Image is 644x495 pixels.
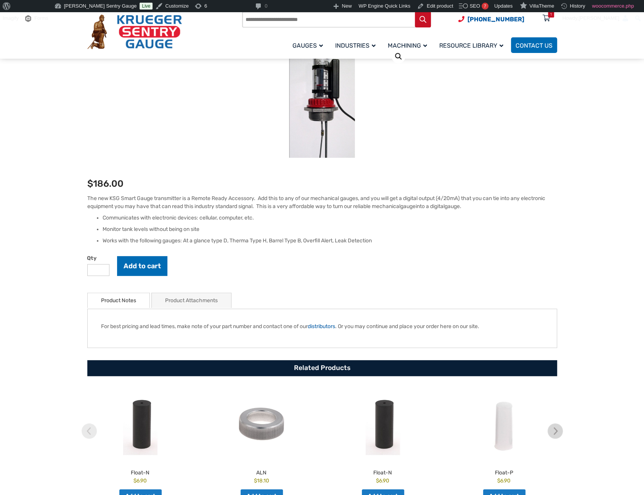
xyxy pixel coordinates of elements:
[165,293,218,308] a: Product Attachments
[82,423,97,439] img: chevron-left.svg
[82,466,199,477] h2: Float-N
[445,203,460,210] span: gauge
[254,477,257,484] span: $
[308,323,335,330] a: distributors
[467,16,524,23] span: [PHONE_NUMBER]
[560,12,632,24] a: Howdy,
[82,388,199,460] img: Float-N
[133,477,137,484] span: $
[335,42,376,49] span: Industries
[511,37,557,53] a: Contact Us
[497,477,511,484] bdi: 6.90
[82,388,199,485] a: Float-N $6.90
[87,178,93,189] span: $
[445,388,563,460] img: Float-P
[101,322,543,330] p: For best pricing and lead times, make note of your part number and contact one of our . Or you ma...
[34,12,48,24] span: Forms
[458,14,524,24] a: Phone Number (920) 434-8860
[392,50,405,63] a: View full-screen image gallery
[376,477,379,484] span: $
[203,466,320,477] h2: ALN
[203,388,320,460] img: ALN
[87,194,557,210] p: The new KSG Smart Gauge transmitter is a Remote Ready Accessory. Add this to any of our mechanica...
[87,264,109,276] input: Product quantity
[103,226,557,233] li: Monitor tank levels without being on site
[140,3,153,10] a: Live
[331,36,383,54] a: Industries
[324,466,442,477] h2: Float-N
[87,178,124,189] bdi: 186.00
[439,42,503,49] span: Resource Library
[516,42,552,49] span: Contact Us
[435,36,511,54] a: Resource Library
[117,256,167,276] button: Add to cart
[203,388,320,485] a: ALN $18.10
[388,42,427,49] span: Machining
[445,466,563,477] h2: Float-P
[497,477,500,484] span: $
[87,360,557,376] h2: Related Products
[103,214,557,222] li: Communicates with electronic devices: cellular, computer, etc.
[101,293,136,308] a: Product Notes
[550,11,552,18] div: 1
[578,15,619,21] span: [PERSON_NAME]
[383,36,435,54] a: Machining
[376,477,389,484] bdi: 6.90
[254,477,269,484] bdi: 18.10
[133,477,147,484] bdi: 6.90
[103,237,557,245] li: Works with the following gauges: At a glance type D, Therma Type H, Barrel Type B, Overfill Alert...
[324,388,442,485] a: Float-N $6.90
[292,42,323,49] span: Gauges
[482,3,488,10] div: 7
[400,203,416,210] span: gauge
[87,14,182,50] img: Krueger Sentry Gauge
[288,36,331,54] a: Gauges
[324,388,442,460] img: Float-N
[548,423,563,439] img: chevron-right.svg
[445,388,563,485] a: Float-P $6.90
[592,3,634,9] span: woocommerce.php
